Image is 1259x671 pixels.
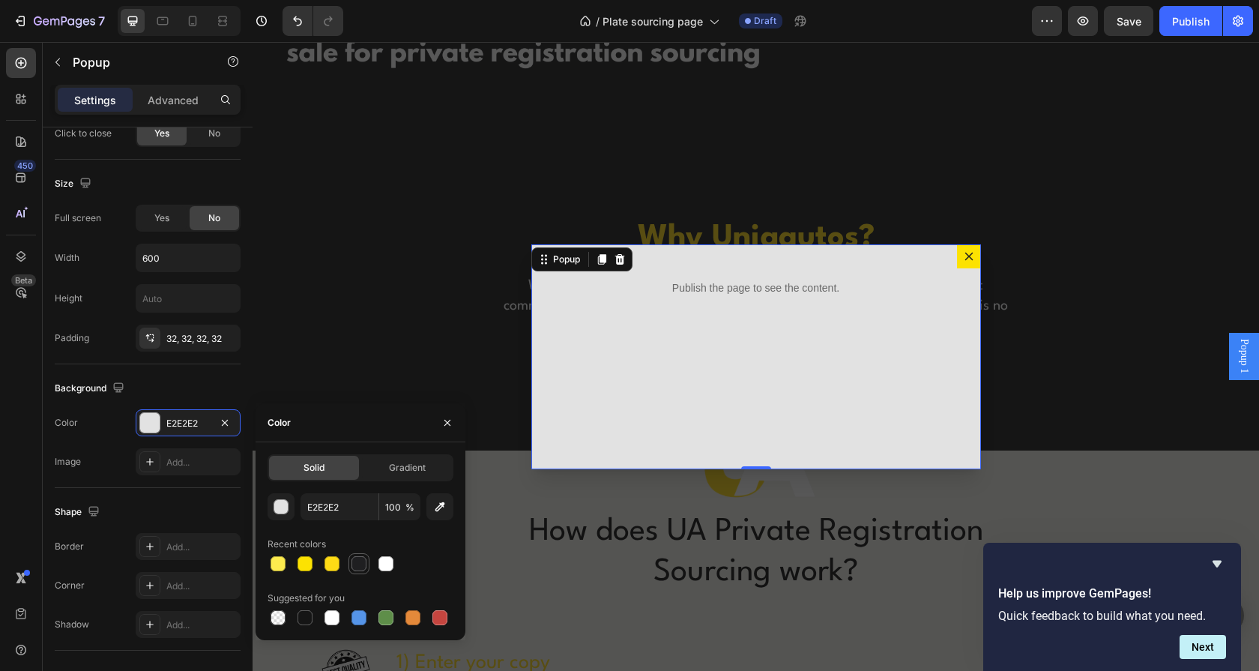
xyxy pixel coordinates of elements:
div: Add... [166,619,237,632]
input: Eg: FFFFFF [301,493,378,520]
div: Beta [11,274,36,286]
span: Draft [754,14,776,28]
button: Next question [1180,635,1226,659]
div: Dialog content [279,202,728,427]
div: Popup [298,211,330,224]
input: Auto [136,244,240,271]
span: Gradient [389,461,426,475]
div: E2E2E2 [166,417,210,430]
div: Help us improve GemPages! [998,555,1226,659]
div: Size [55,174,94,194]
p: Popup [73,53,200,71]
span: No [208,127,220,140]
span: Popup 1 [984,297,999,331]
span: No [208,211,220,225]
div: Suggested for you [268,592,345,605]
input: Auto [136,285,240,312]
div: Full screen [55,211,101,225]
div: Padding [55,331,89,345]
button: Publish [1159,6,1222,36]
iframe: Design area [253,42,1259,671]
p: Quick feedback to build what you need. [998,609,1226,623]
div: Add... [166,580,237,593]
span: Plate sourcing page [603,13,703,29]
button: Hide survey [1208,555,1226,573]
p: Advanced [148,92,199,108]
span: Save [1117,15,1141,28]
div: Shape [55,502,103,523]
div: Shadow [55,618,89,631]
h2: Help us improve GemPages! [998,585,1226,603]
p: 7 [98,12,105,30]
div: Add... [166,456,237,469]
div: 450 [14,160,36,172]
span: / [596,13,600,29]
div: Publish [1172,13,1210,29]
div: Corner [55,579,85,592]
span: Yes [154,211,169,225]
div: Add... [166,541,237,554]
div: Border [55,540,84,553]
div: 32, 32, 32, 32 [166,332,237,346]
div: Undo/Redo [283,6,343,36]
p: Publish the page to see the content. [303,238,704,254]
div: Dialog body [279,202,728,427]
div: Recent colors [268,538,326,551]
div: Click to close [55,127,112,140]
div: Color [55,416,78,430]
div: Height [55,292,82,305]
span: Yes [154,127,169,140]
p: Settings [74,92,116,108]
span: % [405,501,414,514]
div: Color [268,416,291,430]
span: Solid [304,461,324,475]
div: Background [55,379,127,399]
button: 7 [6,6,112,36]
button: Save [1104,6,1153,36]
div: Width [55,251,79,265]
div: Image [55,455,81,469]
